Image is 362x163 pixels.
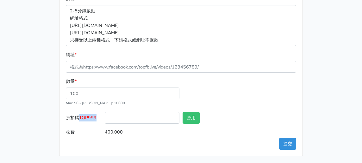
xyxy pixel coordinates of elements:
[66,101,125,106] small: Min: 50 - [PERSON_NAME]: 10000
[279,138,296,150] button: 提交
[79,114,97,121] span: TOP999
[66,51,77,58] label: 網址
[66,5,296,46] p: 2-5分鐘啟動 網址格式 [URL][DOMAIN_NAME] [URL][DOMAIN_NAME] 只接受以上兩種格式，下錯格式或網址不退款
[64,112,103,126] label: 折扣碼
[66,78,77,85] label: 數量
[183,112,200,124] button: 套用
[66,61,296,73] input: 格式為https://www.facebook.com/topfblive/videos/123456789/
[64,126,103,138] label: 收費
